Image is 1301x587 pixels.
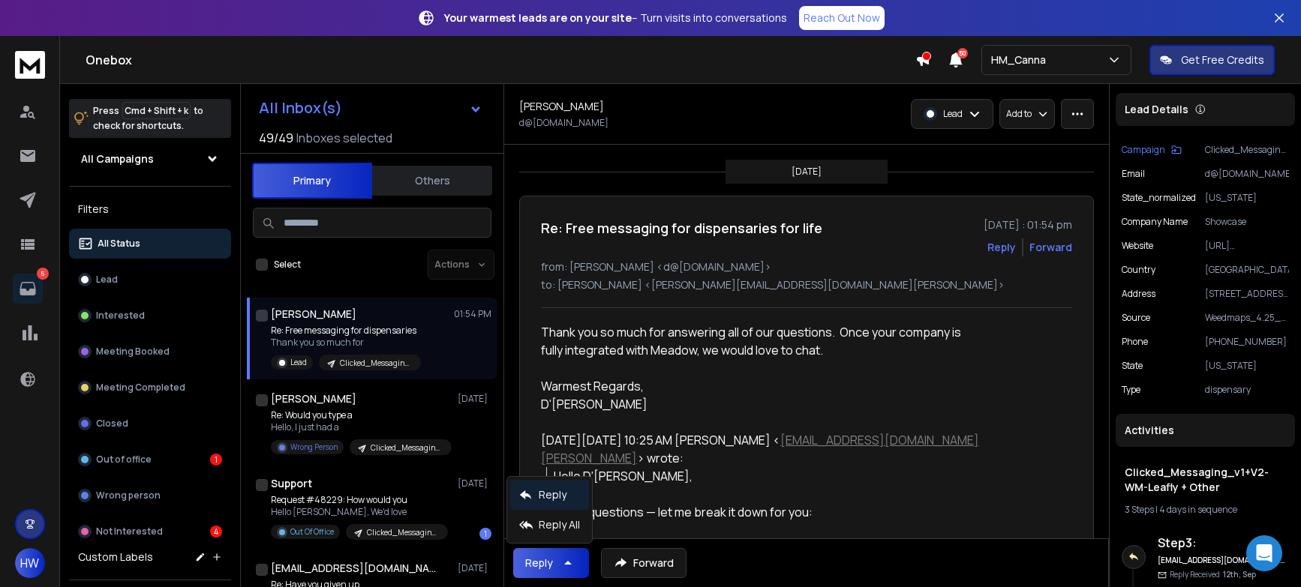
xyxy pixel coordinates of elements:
strong: Your warmest leads are on your site [444,10,632,25]
button: Primary [252,163,372,199]
div: Open Intercom Messenger [1246,535,1282,571]
div: Forward [1029,240,1072,255]
p: [URL][DOMAIN_NAME] [1205,240,1289,252]
h3: Custom Labels [78,550,153,565]
h1: Re: Free messaging for dispensaries for life [541,217,822,238]
p: d@[DOMAIN_NAME] [519,117,608,129]
a: Reach Out Now [799,6,885,30]
p: Reply [539,487,566,502]
div: Hello D'[PERSON_NAME], [554,467,979,485]
p: All Status [98,238,140,250]
h1: Clicked_Messaging_v1+V2- WM-Leafly + Other [1125,465,1286,495]
p: State_normalized [1122,192,1196,204]
button: Meeting Completed [69,373,231,403]
label: Select [274,259,301,271]
h1: Support [271,476,312,491]
button: Reply [987,240,1016,255]
button: All Campaigns [69,144,231,174]
h1: [PERSON_NAME] [519,99,604,114]
div: | [1125,504,1286,516]
button: Get Free Credits [1149,45,1275,75]
span: 49 / 49 [259,129,293,147]
button: Wrong person [69,481,231,511]
h1: [EMAIL_ADDRESS][DOMAIN_NAME] [271,561,436,576]
p: Showcase [1205,216,1289,228]
p: HM_Canna [991,52,1052,67]
p: Not Interested [96,526,163,538]
p: [STREET_ADDRESS][US_STATE] [1205,288,1289,300]
button: Not Interested4 [69,517,231,547]
p: website [1122,240,1153,252]
span: 50 [957,48,968,58]
button: Forward [601,548,687,578]
p: Meeting Booked [96,346,170,358]
p: [US_STATE] [1205,192,1289,204]
div: Great questions — let me break it down for you: [554,503,979,521]
p: – Turn visits into conversations [444,10,787,25]
p: Hello [PERSON_NAME], We'd love [271,506,448,518]
span: 12th, Sep [1223,569,1256,580]
p: [DATE] [792,166,822,178]
p: Phone [1122,336,1148,348]
p: Add to [1006,108,1032,120]
p: Interested [96,310,145,322]
div: Activities [1116,414,1295,447]
p: Re: Free messaging for dispensaries [271,325,421,337]
div: 4 [210,526,222,538]
button: HW [15,548,45,578]
button: Meeting Booked [69,337,231,367]
p: Closed [96,418,128,430]
p: [DATE] : 01:54 pm [984,217,1072,232]
img: logo [15,51,45,79]
p: State [1122,360,1143,372]
p: [PHONE_NUMBER] [1205,336,1289,348]
span: 3 Steps [1125,503,1154,516]
p: from: [PERSON_NAME] <d@[DOMAIN_NAME]> [541,259,1072,274]
button: Closed [69,409,231,439]
p: Lead [943,108,963,120]
p: Re: Would you type a [271,409,451,421]
p: Clicked_Messaging_v1+V2- WM-Leafly + Other [340,358,412,369]
p: Request #48229: How would you [271,494,448,506]
span: 4 days in sequence [1159,503,1237,516]
p: Campaign [1122,144,1165,156]
h6: [EMAIL_ADDRESS][DOMAIN_NAME][PERSON_NAME] [1158,555,1289,566]
p: 01:54 PM [454,308,491,320]
p: [US_STATE] [1205,360,1289,372]
p: [DATE] [458,393,491,405]
button: All Status [69,229,231,259]
button: All Inbox(s) [247,93,494,123]
p: Reach Out Now [804,10,880,25]
p: Wrong Person [290,442,338,453]
span: Cmd + Shift + k [122,102,191,119]
p: Email [1122,168,1145,180]
p: Out of office [96,454,152,466]
p: Type [1122,384,1140,396]
h1: All Campaigns [81,151,154,166]
p: Thank you so much for [271,337,421,349]
button: Interested [69,301,231,331]
p: Meeting Completed [96,382,185,394]
div: [DATE][DATE] 10:25 AM [PERSON_NAME] < > wrote: [541,431,979,467]
p: dispensary [1205,384,1289,396]
p: Address [1122,288,1155,300]
p: Weedmaps_4.25_With_Emails-(6256) [1205,312,1289,324]
p: Clicked_Messaging_v1+V2- WM-Leafly + Other [371,442,443,454]
h6: Step 3 : [1158,534,1289,552]
h1: [PERSON_NAME] [271,391,356,406]
p: Reply Received [1170,569,1256,580]
p: Source [1122,312,1150,324]
button: Others [372,164,492,197]
p: Out Of Office [290,526,334,538]
p: Get Free Credits [1181,52,1264,67]
p: Wrong person [96,490,161,502]
p: Lead [290,357,307,368]
p: [DATE] [458,478,491,490]
div: D'[PERSON_NAME] [541,395,979,413]
a: 5 [13,274,43,304]
h3: Filters [69,199,231,220]
p: Lead Details [1125,102,1188,117]
p: Press to check for shortcuts. [93,103,203,133]
div: 1 [210,454,222,466]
